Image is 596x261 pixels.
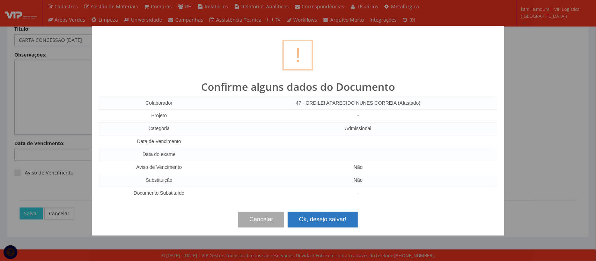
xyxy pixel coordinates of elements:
[99,161,219,174] td: Aviso de Vencimento
[99,110,219,122] td: Projeto
[99,97,219,110] td: Colaborador
[219,187,497,200] td: -
[288,212,358,227] button: Ok, desejo salvar!
[99,187,219,200] td: Documento Substituído
[99,122,219,135] td: Categoria
[219,110,497,122] td: -
[99,81,497,92] h2: Confirme alguns dados do Documento
[99,135,219,148] td: Data de Vencimento
[99,174,219,187] td: Substituição
[238,212,284,227] button: Cancelar
[99,148,219,161] td: Data do exame
[219,97,497,110] td: 47 - ORDILEI APARECIDO NUNES CORREIA (Afastado)
[219,122,497,135] td: Admissional
[219,161,497,174] td: Não
[219,174,497,187] td: Não
[282,40,313,70] div: !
